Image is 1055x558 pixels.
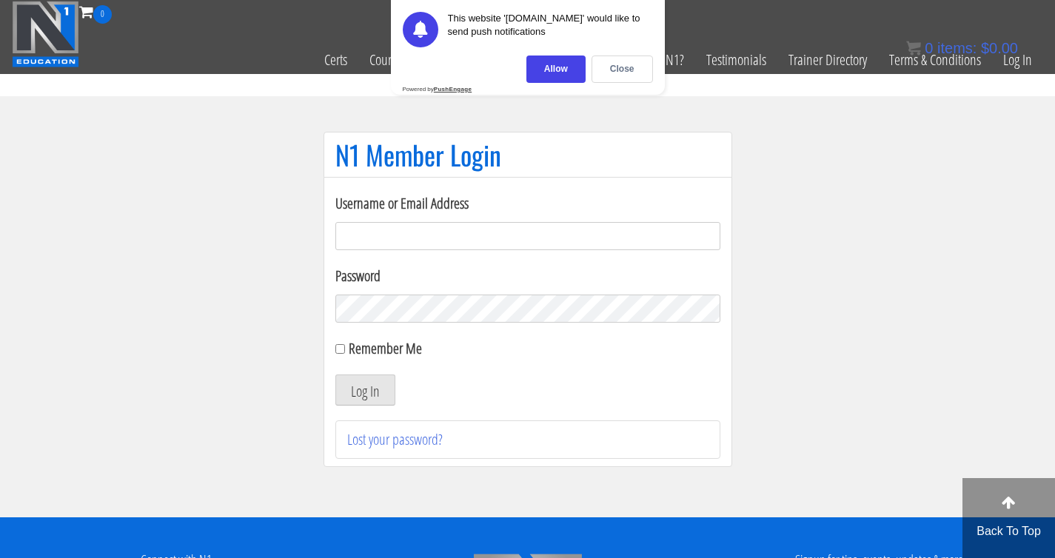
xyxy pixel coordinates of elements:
a: Lost your password? [347,429,443,449]
div: Powered by [403,86,472,93]
strong: PushEngage [434,86,472,93]
a: Trainer Directory [777,24,878,96]
img: icon11.png [906,41,921,56]
img: n1-education [12,1,79,67]
button: Log In [335,374,395,406]
div: Close [592,56,653,83]
a: 0 items: $0.00 [906,40,1018,56]
p: Back To Top [962,522,1055,540]
label: Remember Me [349,338,422,358]
bdi: 0.00 [981,40,1018,56]
a: Course List [358,24,432,96]
a: Log In [992,24,1043,96]
div: This website '[DOMAIN_NAME]' would like to send push notifications [448,12,653,47]
span: 0 [925,40,933,56]
span: 0 [93,5,112,24]
div: Allow [526,56,586,83]
span: $ [981,40,989,56]
h1: N1 Member Login [335,140,720,169]
span: items: [937,40,977,56]
label: Username or Email Address [335,192,720,215]
a: Terms & Conditions [878,24,992,96]
a: Certs [313,24,358,96]
a: Testimonials [695,24,777,96]
label: Password [335,265,720,287]
a: 0 [79,1,112,21]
